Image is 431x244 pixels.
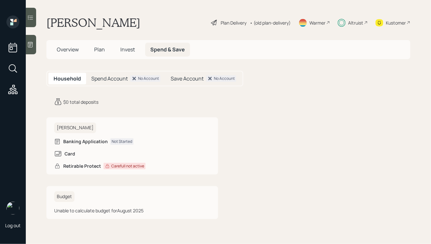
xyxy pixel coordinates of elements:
[6,202,19,215] img: hunter_neumayer.jpg
[112,139,132,144] div: Not Started
[309,19,326,26] div: Warmer
[54,191,75,202] h6: Budget
[150,46,185,53] span: Spend & Save
[386,19,406,26] div: Kustomer
[46,16,140,30] h1: [PERSON_NAME]
[111,163,144,169] div: Carefull not active
[54,122,96,133] h6: [PERSON_NAME]
[94,46,105,53] span: Plan
[214,76,235,81] div: No Account
[57,46,79,53] span: Overview
[54,76,81,82] h5: Household
[5,222,21,228] div: Log out
[138,76,159,81] div: No Account
[250,19,291,26] div: • (old plan-delivery)
[63,164,101,169] h6: Retirable Protect
[54,207,210,214] div: Unable to calculate budget for August 2025
[120,46,135,53] span: Invest
[65,151,75,157] h6: Card
[91,76,128,82] h5: Spend Account
[348,19,363,26] div: Altruist
[63,139,108,144] h6: Banking Application
[63,99,98,105] div: $0 total deposits
[221,19,246,26] div: Plan Delivery
[171,76,204,82] h5: Save Account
